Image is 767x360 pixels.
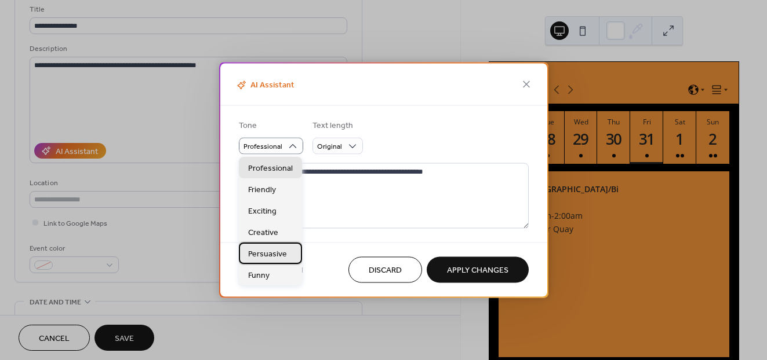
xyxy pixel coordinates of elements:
[312,120,361,132] div: Text length
[239,120,301,132] div: Tone
[248,248,287,260] span: Persuasive
[317,140,342,153] span: Original
[369,265,402,277] span: Discard
[248,205,277,217] span: Exciting
[234,79,295,92] span: AI Assistant
[248,162,293,174] span: Professional
[248,183,276,196] span: Friendly
[348,257,422,283] button: Discard
[427,257,529,283] button: Apply Changes
[447,265,508,277] span: Apply Changes
[248,269,270,281] span: Funny
[243,140,282,153] span: Professional
[248,226,278,238] span: Creative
